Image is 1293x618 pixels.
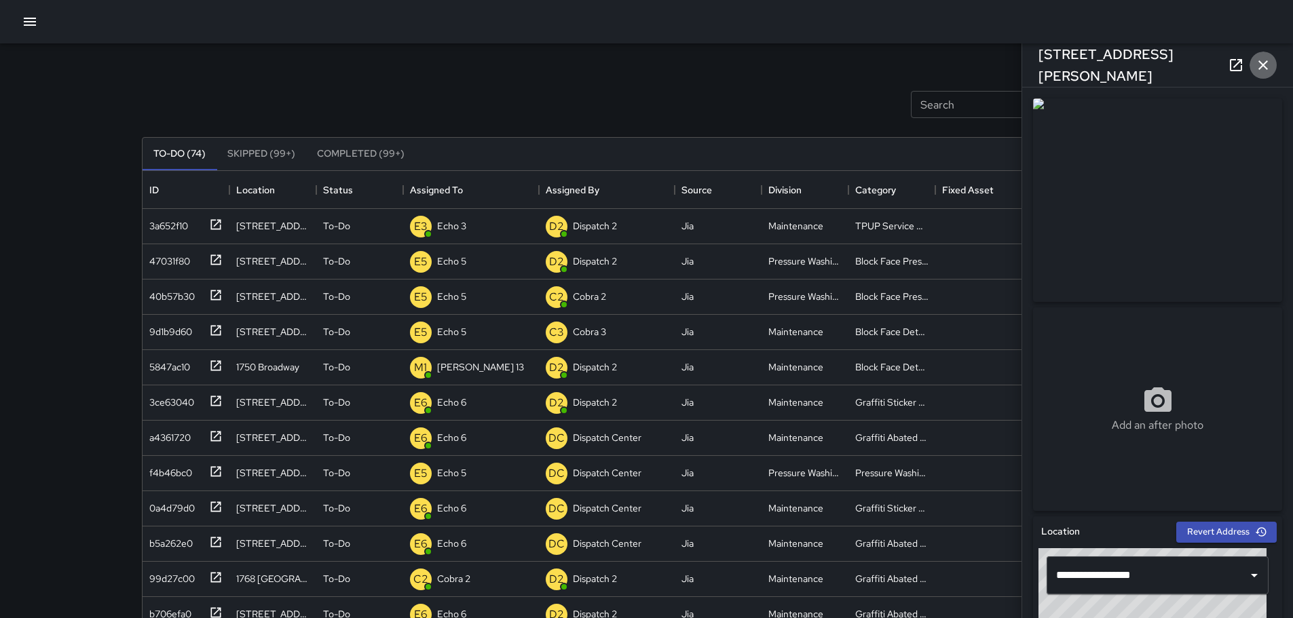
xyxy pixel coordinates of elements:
[323,572,350,585] p: To-Do
[855,360,929,374] div: Block Face Detailed
[855,466,929,480] div: Pressure Washing Hotspot List Completed
[573,466,641,480] p: Dispatch Center
[144,566,195,585] div: 99d27c00
[855,431,929,444] div: Graffiti Abated Large
[549,289,564,305] p: C2
[323,501,350,515] p: To-Do
[548,536,565,552] p: DC
[323,254,350,268] p: To-Do
[414,360,427,376] p: M1
[414,324,428,341] p: E5
[144,355,190,374] div: 5847ac10
[437,219,466,233] p: Echo 3
[323,466,350,480] p: To-Do
[573,572,617,585] p: Dispatch 2
[539,171,675,209] div: Assigned By
[681,572,694,585] div: Jia
[855,501,929,515] div: Graffiti Sticker Abated Small
[549,571,564,587] p: D2
[410,171,463,209] div: Assigned To
[437,254,466,268] p: Echo 5
[681,537,694,550] div: Jia
[144,249,190,268] div: 47031f80
[414,501,428,517] p: E6
[762,171,848,209] div: Division
[573,219,617,233] p: Dispatch 2
[306,138,415,170] button: Completed (99+)
[414,395,428,411] p: E6
[935,171,1022,209] div: Fixed Asset
[768,219,823,233] div: Maintenance
[143,171,229,209] div: ID
[848,171,935,209] div: Category
[236,431,310,444] div: 2350 Harrison Street
[236,325,310,339] div: 379 12th Street
[548,430,565,446] p: DC
[414,465,428,482] p: E5
[768,466,842,480] div: Pressure Washing
[549,218,564,235] p: D2
[323,219,350,233] p: To-Do
[217,138,306,170] button: Skipped (99+)
[549,395,564,411] p: D2
[573,325,606,339] p: Cobra 3
[855,219,929,233] div: TPUP Service Requested
[414,289,428,305] p: E5
[573,431,641,444] p: Dispatch Center
[681,254,694,268] div: Jia
[549,324,564,341] p: C3
[144,320,192,339] div: 9d1b9d60
[414,254,428,270] p: E5
[437,431,466,444] p: Echo 6
[236,171,275,209] div: Location
[942,171,994,209] div: Fixed Asset
[549,360,564,376] p: D2
[681,360,694,374] div: Jia
[437,466,466,480] p: Echo 5
[573,537,641,550] p: Dispatch Center
[323,395,350,409] p: To-Do
[437,572,470,585] p: Cobra 2
[149,171,159,209] div: ID
[573,290,606,303] p: Cobra 2
[236,219,310,233] div: 2315 Valdez Street
[323,290,350,303] p: To-Do
[681,395,694,409] div: Jia
[236,360,299,374] div: 1750 Broadway
[681,290,694,303] div: Jia
[236,537,310,550] div: 2350 Harrison Street
[768,254,842,268] div: Pressure Washing
[768,395,823,409] div: Maintenance
[855,325,929,339] div: Block Face Detailed
[437,325,466,339] p: Echo 5
[414,430,428,446] p: E6
[855,254,929,268] div: Block Face Pressure Washed
[437,360,524,374] p: [PERSON_NAME] 13
[144,461,192,480] div: f4b46bc0
[414,218,428,235] p: E3
[768,290,842,303] div: Pressure Washing
[573,254,617,268] p: Dispatch 2
[236,572,310,585] div: 1768 Broadway
[144,214,188,233] div: 3a652f10
[681,431,694,444] div: Jia
[768,501,823,515] div: Maintenance
[236,501,310,515] div: 2299 Broadway
[855,395,929,409] div: Graffiti Sticker Abated Small
[143,138,217,170] button: To-Do (74)
[437,501,466,515] p: Echo 6
[681,219,694,233] div: Jia
[413,571,428,587] p: C2
[323,431,350,444] p: To-Do
[323,325,350,339] p: To-Do
[403,171,539,209] div: Assigned To
[681,325,694,339] div: Jia
[437,395,466,409] p: Echo 6
[144,496,195,515] div: 0a4d79d0
[768,572,823,585] div: Maintenance
[144,284,195,303] div: 40b57b30
[573,395,617,409] p: Dispatch 2
[681,466,694,480] div: Jia
[144,390,194,409] div: 3ce63040
[548,465,565,482] p: DC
